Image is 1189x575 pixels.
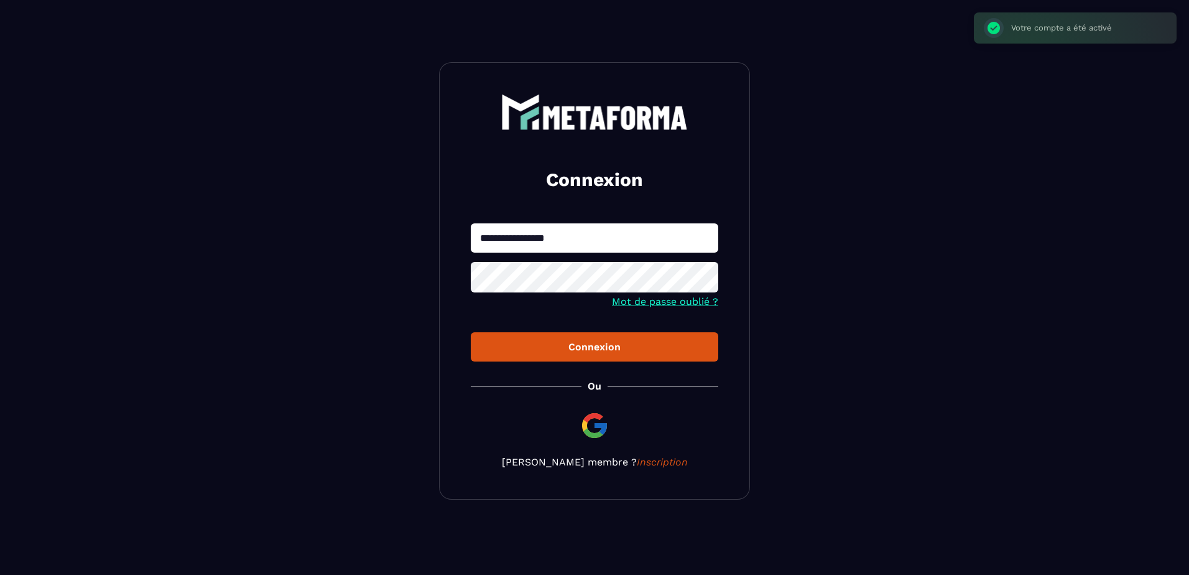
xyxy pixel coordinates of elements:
h2: Connexion [486,167,703,192]
img: logo [501,94,688,130]
img: google [580,411,609,441]
p: [PERSON_NAME] membre ? [471,456,718,468]
button: Connexion [471,332,718,362]
a: Mot de passe oublié ? [612,296,718,307]
a: logo [471,94,718,130]
a: Inscription [637,456,688,468]
div: Connexion [481,341,708,353]
p: Ou [588,380,601,392]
